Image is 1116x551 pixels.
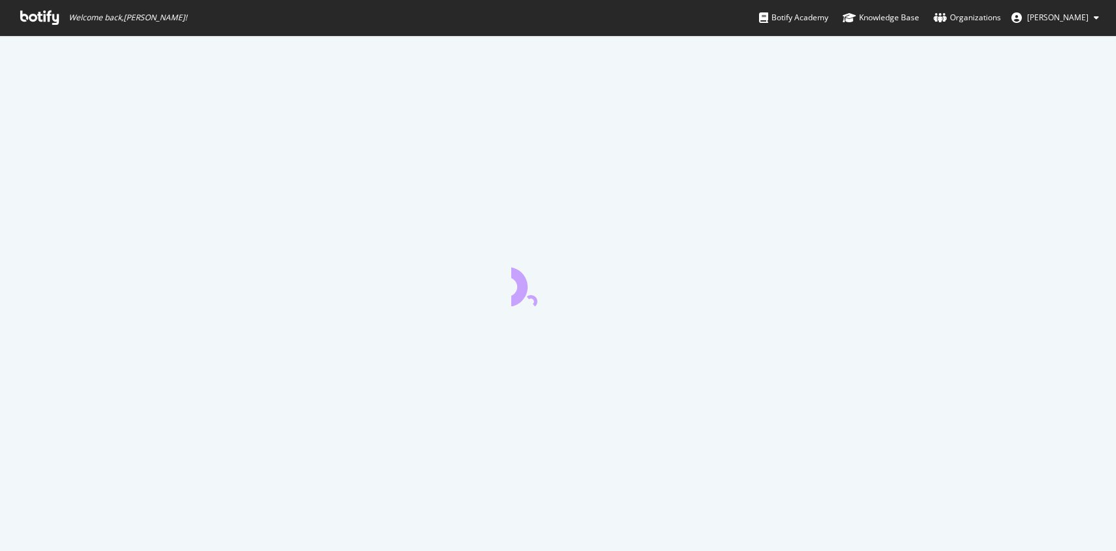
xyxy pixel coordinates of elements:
div: animation [511,259,605,306]
button: [PERSON_NAME] [1001,7,1109,28]
div: Botify Academy [759,11,828,24]
span: Welcome back, [PERSON_NAME] ! [69,12,187,23]
div: Organizations [934,11,1001,24]
span: Tess Healey [1027,12,1089,23]
div: Knowledge Base [843,11,919,24]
